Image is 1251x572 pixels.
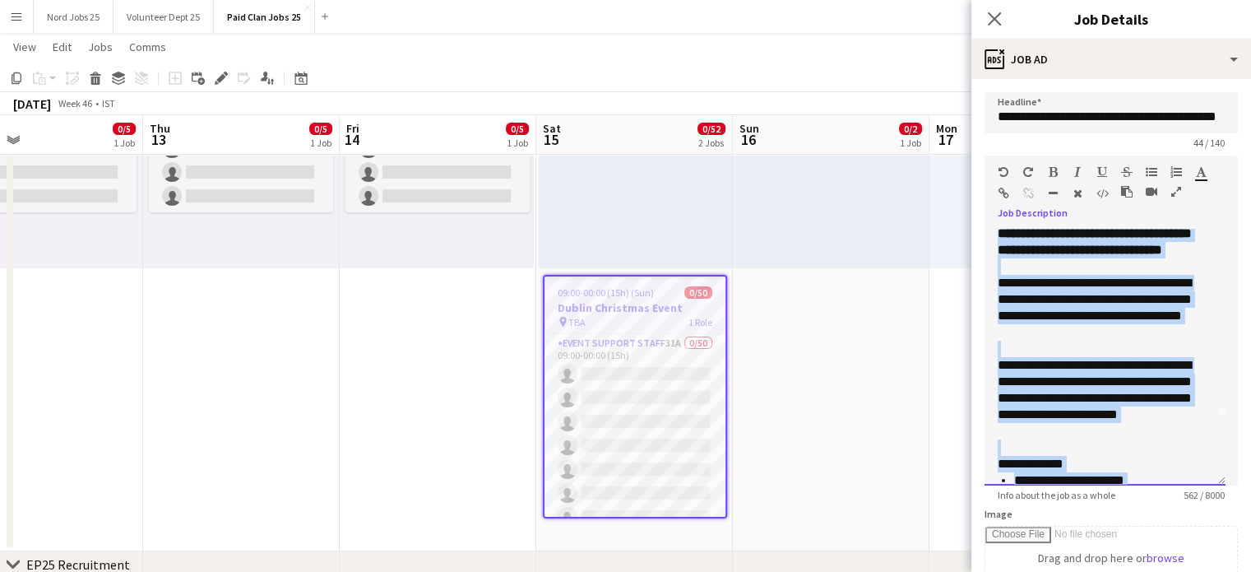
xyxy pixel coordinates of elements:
[1170,489,1238,501] span: 562 / 8000
[739,121,759,136] span: Sun
[81,36,119,58] a: Jobs
[698,137,725,149] div: 2 Jobs
[102,97,115,109] div: IST
[998,187,1009,200] button: Insert Link
[899,123,922,135] span: 0/2
[346,121,359,136] span: Fri
[1022,165,1034,179] button: Redo
[971,8,1251,30] h3: Job Details
[13,40,36,54] span: View
[1121,185,1133,198] button: Paste as plain text
[114,137,135,149] div: 1 Job
[1146,185,1157,198] button: Insert video
[123,36,173,58] a: Comms
[998,165,1009,179] button: Undo
[54,97,95,109] span: Week 46
[568,316,586,328] span: TBA
[900,137,921,149] div: 1 Job
[967,93,1047,114] button: Fix 5 errors
[88,40,113,54] span: Jobs
[544,300,725,315] h3: Dublin Christmas Event
[688,316,712,328] span: 1 Role
[1096,165,1108,179] button: Underline
[13,95,51,112] div: [DATE]
[1047,165,1059,179] button: Bold
[309,123,332,135] span: 0/5
[34,1,114,33] button: Nord Jobs 25
[934,130,957,149] span: 17
[971,40,1251,79] div: Job Ad
[53,40,72,54] span: Edit
[1047,187,1059,200] button: Horizontal Line
[214,1,315,33] button: Paid Clan Jobs 25
[147,130,170,149] span: 13
[150,121,170,136] span: Thu
[129,40,166,54] span: Comms
[1170,185,1182,198] button: Fullscreen
[7,36,43,58] a: View
[344,130,359,149] span: 14
[1121,165,1133,179] button: Strikethrough
[46,36,78,58] a: Edit
[310,137,331,149] div: 1 Job
[1072,187,1083,200] button: Clear Formatting
[1072,165,1083,179] button: Italic
[506,123,529,135] span: 0/5
[1195,165,1207,179] button: Text Color
[114,1,214,33] button: Volunteer Dept 25
[543,275,727,519] app-job-card: 09:00-00:00 (15h) (Sun)0/50Dublin Christmas Event TBA1 RoleEvent Support Staff31A0/5009:00-00:00 ...
[113,123,136,135] span: 0/5
[558,286,654,299] span: 09:00-00:00 (15h) (Sun)
[737,130,759,149] span: 16
[543,121,561,136] span: Sat
[1096,187,1108,200] button: HTML Code
[507,137,528,149] div: 1 Job
[1180,137,1238,149] span: 44 / 140
[697,123,725,135] span: 0/52
[985,489,1128,501] span: Info about the job as a whole
[1146,165,1157,179] button: Unordered List
[1170,165,1182,179] button: Ordered List
[936,121,957,136] span: Mon
[540,130,561,149] span: 15
[684,286,712,299] span: 0/50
